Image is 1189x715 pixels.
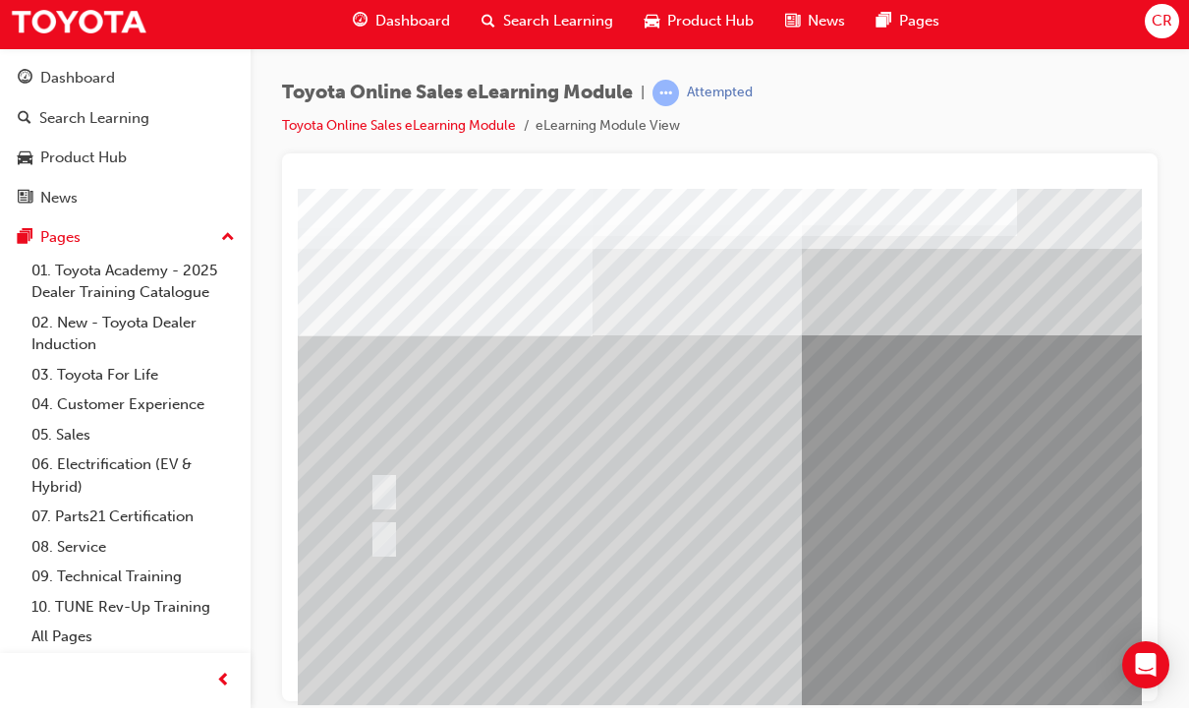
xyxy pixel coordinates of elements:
div: Open Intercom Messenger [1122,648,1169,695]
span: | [641,89,645,111]
a: 03. Toyota For Life [24,367,243,397]
span: guage-icon [18,77,32,94]
a: Dashboard [8,67,243,103]
div: Search Learning [39,114,149,137]
span: search-icon [18,117,31,135]
span: up-icon [221,232,235,258]
a: Toyota Online Sales eLearning Module [282,124,516,141]
button: DashboardSearch LearningProduct HubNews [8,63,243,226]
a: news-iconNews [769,8,861,48]
span: pages-icon [18,236,32,254]
a: 05. Sales [24,427,243,457]
a: 06. Electrification (EV & Hybrid) [24,456,243,508]
a: car-iconProduct Hub [629,8,769,48]
span: Product Hub [667,17,754,39]
a: guage-iconDashboard [337,8,466,48]
a: 10. TUNE Rev-Up Training [24,599,243,629]
div: Attempted [687,90,753,109]
span: news-icon [785,16,800,40]
button: CR [1145,11,1179,45]
a: 08. Service [24,539,243,569]
span: pages-icon [877,16,891,40]
a: search-iconSearch Learning [466,8,629,48]
a: 09. Technical Training [24,568,243,599]
a: 07. Parts21 Certification [24,508,243,539]
span: Dashboard [375,17,450,39]
span: car-icon [645,16,659,40]
div: Pages [40,233,81,256]
div: Product Hub [40,153,127,176]
span: Pages [899,17,939,39]
button: Pages [8,226,243,263]
div: News [40,194,78,216]
span: car-icon [18,156,32,174]
span: Search Learning [503,17,613,39]
a: Product Hub [8,147,243,183]
a: 04. Customer Experience [24,396,243,427]
a: pages-iconPages [861,8,955,48]
span: News [808,17,845,39]
a: All Pages [24,628,243,659]
span: news-icon [18,197,32,214]
span: search-icon [481,16,495,40]
span: prev-icon [216,676,231,700]
li: eLearning Module View [536,122,680,145]
span: Toyota Online Sales eLearning Module [282,89,633,111]
a: 01. Toyota Academy - 2025 Dealer Training Catalogue [24,263,243,315]
span: guage-icon [353,16,368,40]
span: CR [1152,17,1172,39]
img: Trak [10,6,147,50]
span: learningRecordVerb_ATTEMPT-icon [652,87,679,113]
div: Dashboard [40,74,115,96]
a: 02. New - Toyota Dealer Induction [24,315,243,367]
a: News [8,187,243,223]
a: Search Learning [8,107,243,144]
